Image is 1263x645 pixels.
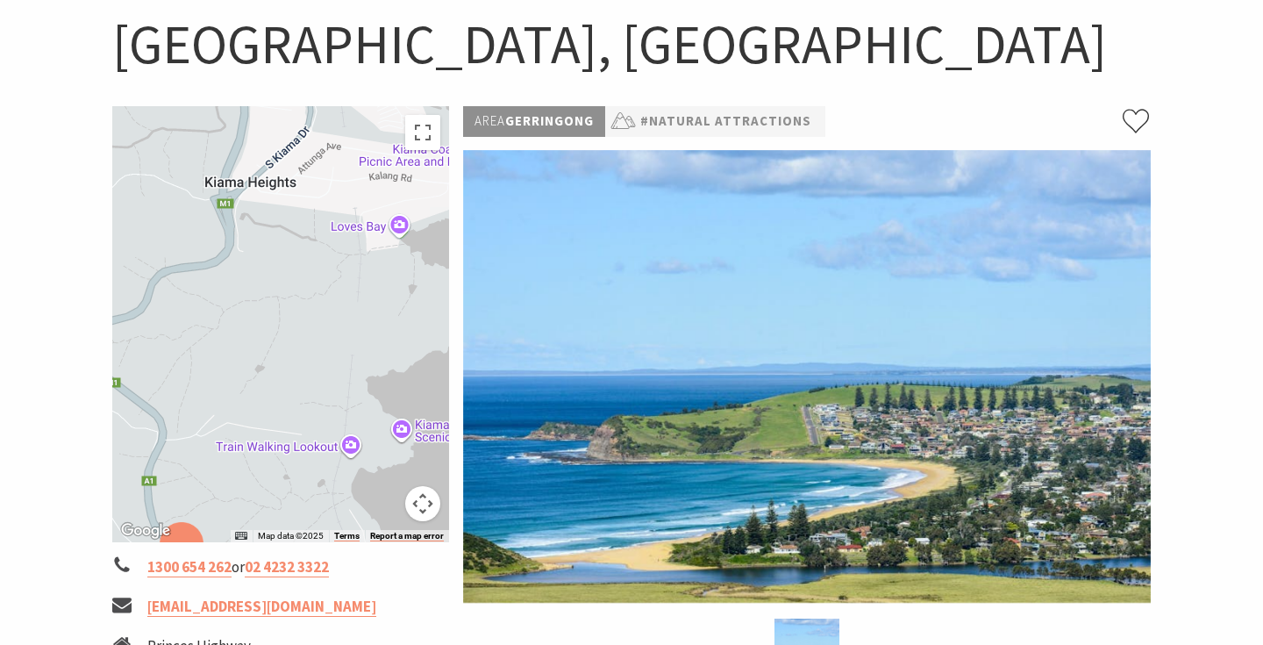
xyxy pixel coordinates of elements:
[405,115,440,150] button: Toggle fullscreen view
[147,597,376,617] a: [EMAIL_ADDRESS][DOMAIN_NAME]
[370,531,444,541] a: Report a map error
[334,531,360,541] a: Terms (opens in new tab)
[405,486,440,521] button: Map camera controls
[258,531,324,541] span: Map data ©2025
[463,150,1151,603] img: Mt Pleasant Lookout
[112,9,1151,80] h1: [GEOGRAPHIC_DATA], [GEOGRAPHIC_DATA]
[117,520,175,542] img: Google
[475,112,505,129] span: Area
[245,557,329,577] a: 02 4232 3322
[235,530,247,542] button: Keyboard shortcuts
[147,557,232,577] a: 1300 654 262
[640,111,811,133] a: #Natural Attractions
[117,520,175,542] a: Click to see this area on Google Maps
[112,555,449,579] li: or
[463,106,605,137] p: Gerringong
